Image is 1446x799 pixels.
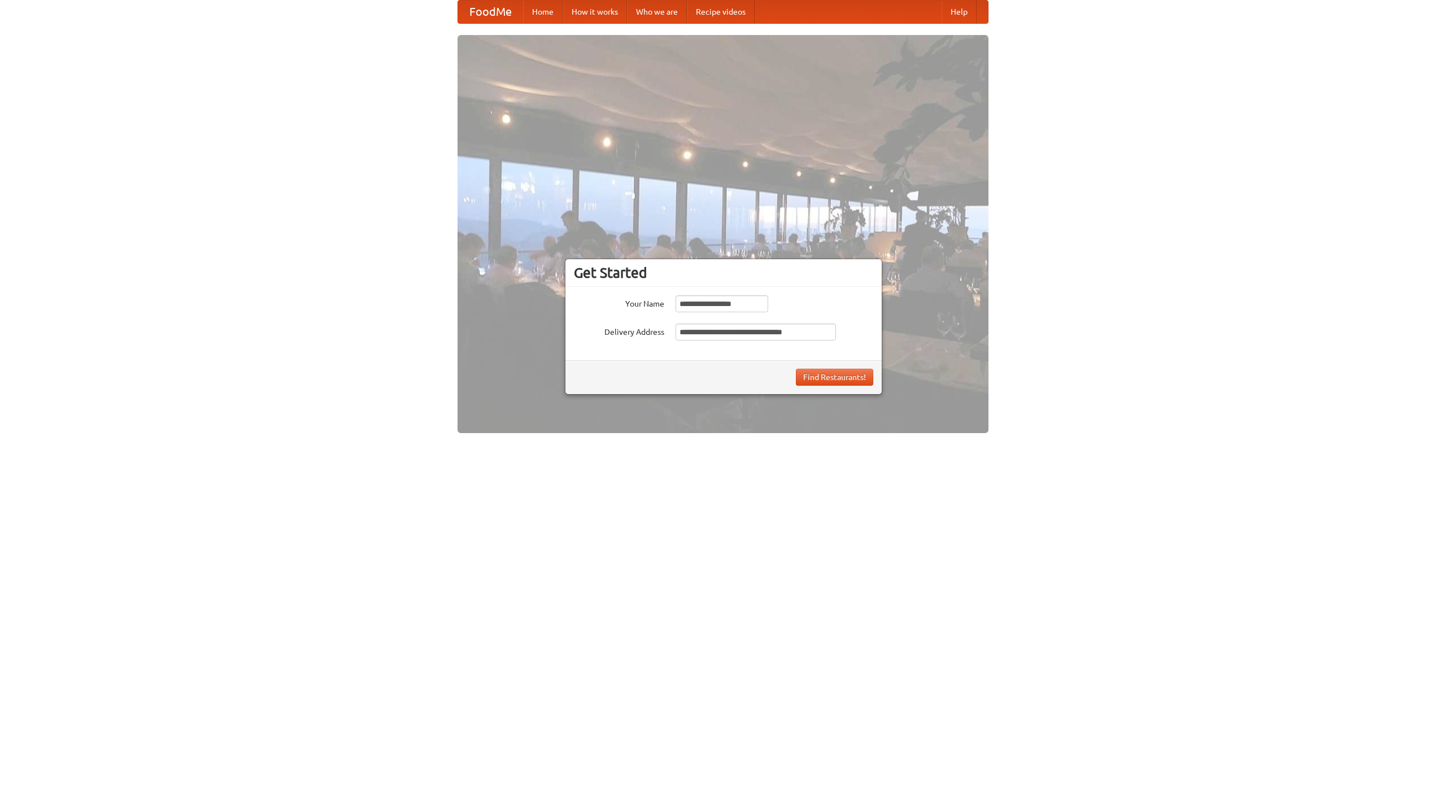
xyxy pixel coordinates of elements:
a: Home [523,1,563,23]
label: Delivery Address [574,324,664,338]
button: Find Restaurants! [796,369,873,386]
a: Who we are [627,1,687,23]
a: Help [942,1,977,23]
a: FoodMe [458,1,523,23]
a: How it works [563,1,627,23]
h3: Get Started [574,264,873,281]
label: Your Name [574,295,664,309]
a: Recipe videos [687,1,755,23]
